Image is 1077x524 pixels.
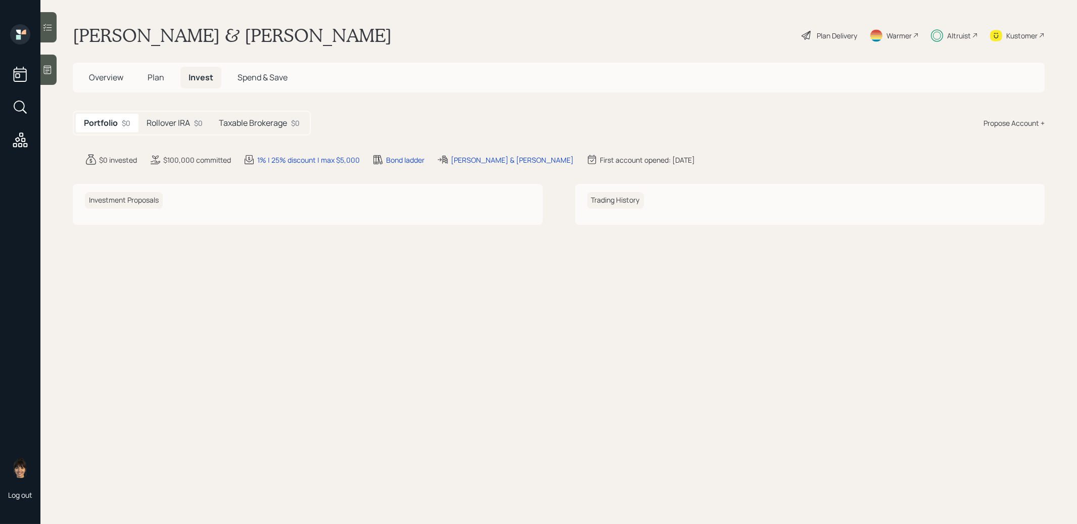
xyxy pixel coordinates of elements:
[163,155,231,165] div: $100,000 committed
[89,72,123,83] span: Overview
[984,118,1045,128] div: Propose Account +
[587,192,644,209] h6: Trading History
[257,155,360,165] div: 1% | 25% discount | max $5,000
[1006,30,1038,41] div: Kustomer
[99,155,137,165] div: $0 invested
[817,30,857,41] div: Plan Delivery
[85,192,163,209] h6: Investment Proposals
[291,118,300,128] div: $0
[886,30,912,41] div: Warmer
[947,30,971,41] div: Altruist
[147,118,190,128] h5: Rollover IRA
[238,72,288,83] span: Spend & Save
[600,155,695,165] div: First account opened: [DATE]
[122,118,130,128] div: $0
[73,24,392,46] h1: [PERSON_NAME] & [PERSON_NAME]
[8,490,32,500] div: Log out
[148,72,164,83] span: Plan
[194,118,203,128] div: $0
[219,118,287,128] h5: Taxable Brokerage
[386,155,425,165] div: Bond ladder
[10,458,30,478] img: treva-nostdahl-headshot.png
[189,72,213,83] span: Invest
[84,118,118,128] h5: Portfolio
[451,155,574,165] div: [PERSON_NAME] & [PERSON_NAME]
